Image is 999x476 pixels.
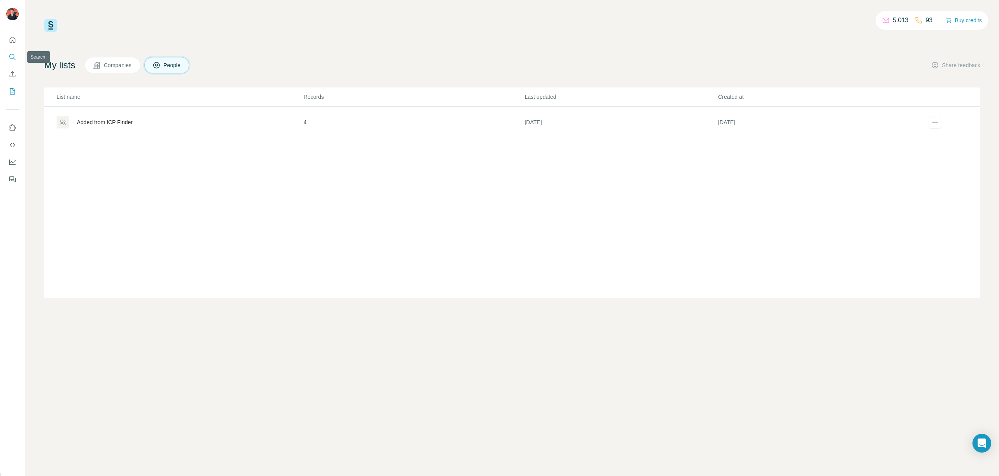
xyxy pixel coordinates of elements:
button: Buy credits [946,15,982,26]
button: Use Surfe API [6,138,19,152]
td: 4 [303,107,524,138]
span: People [164,61,181,69]
button: Feedback [6,172,19,186]
button: My lists [6,84,19,98]
button: Dashboard [6,155,19,169]
td: [DATE] [524,107,718,138]
button: actions [929,116,941,128]
h4: My lists [44,59,75,71]
p: 5.013 [893,16,908,25]
p: Last updated [524,93,717,101]
p: Records [304,93,524,101]
div: Open Intercom Messenger [972,434,991,453]
p: 93 [926,16,933,25]
p: List name [57,93,303,101]
img: Surfe Logo [44,19,57,32]
div: Added from ICP Finder [77,118,133,126]
p: Created at [718,93,911,101]
span: Companies [104,61,132,69]
td: [DATE] [718,107,911,138]
button: Quick start [6,33,19,47]
button: Use Surfe on LinkedIn [6,121,19,135]
button: Enrich CSV [6,67,19,81]
img: Avatar [6,8,19,20]
button: Share feedback [931,61,980,69]
button: Search [6,50,19,64]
